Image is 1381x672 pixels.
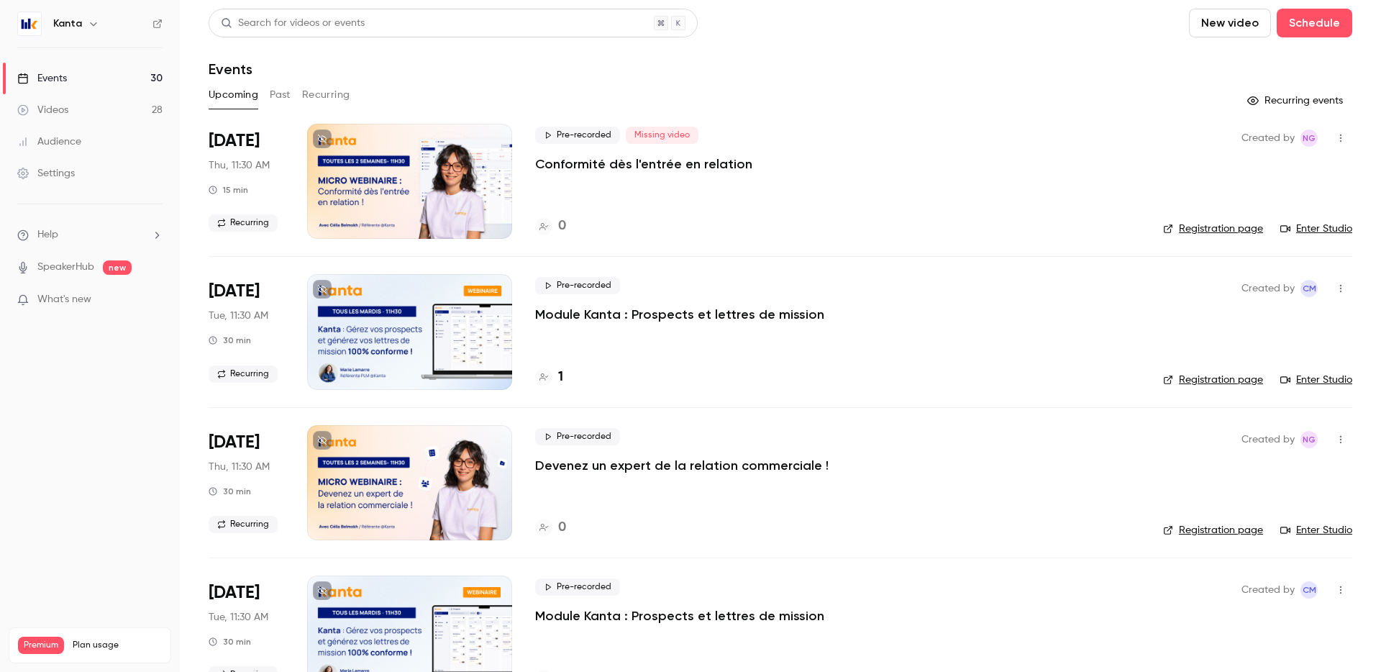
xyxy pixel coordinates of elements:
span: Tue, 11:30 AM [209,309,268,323]
span: Charlotte MARTEL [1300,280,1318,297]
span: CM [1303,280,1316,297]
span: Nicolas Guitard [1300,130,1318,147]
div: 30 min [209,636,251,648]
h1: Events [209,60,252,78]
a: Enter Studio [1280,222,1352,236]
a: Module Kanta : Prospects et lettres de mission [535,306,824,323]
button: Past [270,83,291,106]
iframe: Noticeable Trigger [145,294,163,307]
span: Charlotte MARTEL [1300,581,1318,599]
li: help-dropdown-opener [17,227,163,242]
div: Sep 9 Tue, 11:30 AM (Europe/Paris) [209,274,284,389]
a: Devenez un expert de la relation commerciale ! [535,457,829,474]
button: Upcoming [209,83,258,106]
span: Created by [1241,431,1295,448]
a: Module Kanta : Prospects et lettres de mission [535,607,824,625]
span: Pre-recorded [535,428,620,445]
div: 30 min [209,486,251,497]
a: 0 [535,518,566,537]
span: new [103,260,132,275]
span: NG [1303,130,1316,147]
button: Schedule [1277,9,1352,37]
a: Conformité dès l'entrée en relation [535,155,752,173]
a: SpeakerHub [37,260,94,275]
span: Recurring [209,516,278,533]
div: 15 min [209,184,248,196]
span: [DATE] [209,581,260,604]
span: Thu, 11:30 AM [209,460,270,474]
span: Nicolas Guitard [1300,431,1318,448]
span: Pre-recorded [535,127,620,144]
a: 1 [535,368,563,387]
a: Enter Studio [1280,373,1352,387]
a: 0 [535,217,566,236]
span: Thu, 11:30 AM [209,158,270,173]
span: Plan usage [73,640,162,651]
div: Search for videos or events [221,16,365,31]
h4: 0 [558,518,566,537]
span: [DATE] [209,130,260,153]
h6: Kanta [53,17,82,31]
span: Created by [1241,280,1295,297]
h4: 0 [558,217,566,236]
span: Created by [1241,130,1295,147]
span: NG [1303,431,1316,448]
div: Videos [17,103,68,117]
span: Help [37,227,58,242]
button: New video [1189,9,1271,37]
div: Settings [17,166,75,181]
h4: 1 [558,368,563,387]
div: Events [17,71,67,86]
div: Sep 4 Thu, 11:30 AM (Europe/Paris) [209,124,284,239]
span: Recurring [209,214,278,232]
span: Pre-recorded [535,578,620,596]
img: Kanta [18,12,41,35]
a: Registration page [1163,373,1263,387]
a: Enter Studio [1280,523,1352,537]
button: Recurring events [1241,89,1352,112]
span: Premium [18,637,64,654]
a: Registration page [1163,523,1263,537]
button: Recurring [302,83,350,106]
span: Tue, 11:30 AM [209,610,268,625]
span: CM [1303,581,1316,599]
span: Recurring [209,365,278,383]
div: Audience [17,135,81,149]
span: Missing video [626,127,698,144]
div: Sep 11 Thu, 11:30 AM (Europe/Paris) [209,425,284,540]
span: [DATE] [209,280,260,303]
a: Registration page [1163,222,1263,236]
div: 30 min [209,335,251,346]
span: What's new [37,292,91,307]
span: [DATE] [209,431,260,454]
span: Pre-recorded [535,277,620,294]
span: Created by [1241,581,1295,599]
